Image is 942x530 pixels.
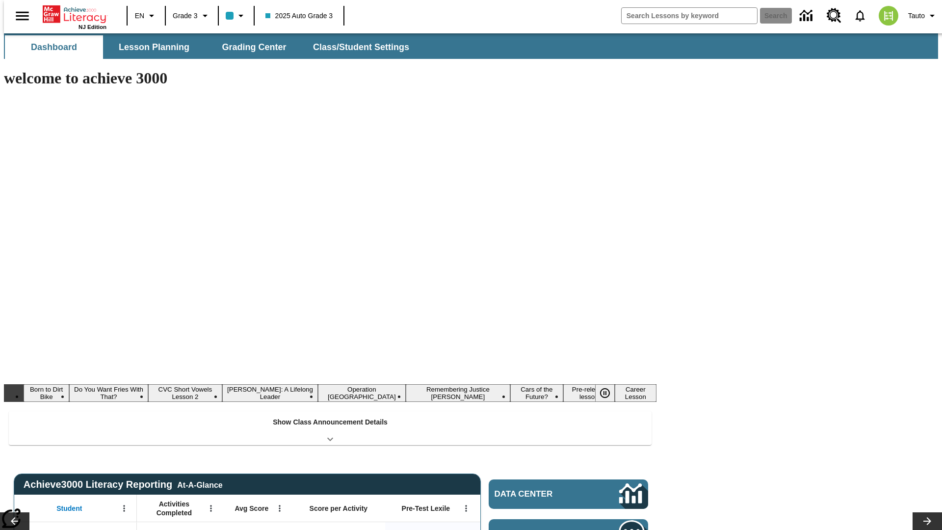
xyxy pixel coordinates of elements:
button: Dashboard [5,35,103,59]
input: search field [622,8,757,24]
img: avatar image [879,6,898,26]
a: Resource Center, Will open in new tab [821,2,847,29]
button: Grading Center [205,35,303,59]
span: Activities Completed [142,500,207,517]
span: Data Center [495,489,586,499]
a: Data Center [794,2,821,29]
div: SubNavbar [4,33,938,59]
span: Student [56,504,82,513]
button: Open Menu [117,501,131,516]
span: Avg Score [235,504,268,513]
button: Language: EN, Select a language [131,7,162,25]
button: Pause [595,384,615,402]
button: Lesson carousel, Next [913,512,942,530]
button: Class/Student Settings [305,35,417,59]
span: 2025 Auto Grade 3 [265,11,333,21]
button: Open side menu [8,1,37,30]
div: At-A-Glance [177,479,222,490]
button: Slide 3 CVC Short Vowels Lesson 2 [148,384,222,402]
span: Grade 3 [173,11,198,21]
button: Slide 9 Career Lesson [615,384,656,402]
h1: welcome to achieve 3000 [4,69,656,87]
div: Home [43,3,106,30]
a: Notifications [847,3,873,28]
button: Slide 7 Cars of the Future? [510,384,563,402]
span: Pre-Test Lexile [402,504,450,513]
span: Tauto [908,11,925,21]
button: Slide 4 Dianne Feinstein: A Lifelong Leader [222,384,318,402]
button: Class color is light blue. Change class color [222,7,251,25]
button: Lesson Planning [105,35,203,59]
div: Show Class Announcement Details [9,411,652,445]
button: Grade: Grade 3, Select a grade [169,7,215,25]
a: Home [43,4,106,24]
div: Pause [595,384,625,402]
button: Slide 2 Do You Want Fries With That? [69,384,148,402]
button: Slide 8 Pre-release lesson [563,384,615,402]
p: Show Class Announcement Details [273,417,388,427]
button: Select a new avatar [873,3,904,28]
a: Data Center [489,479,648,509]
span: Score per Activity [310,504,368,513]
button: Profile/Settings [904,7,942,25]
button: Slide 6 Remembering Justice O'Connor [406,384,510,402]
button: Open Menu [459,501,473,516]
button: Open Menu [204,501,218,516]
span: EN [135,11,144,21]
span: Achieve3000 Literacy Reporting [24,479,223,490]
button: Slide 5 Operation London Bridge [318,384,406,402]
button: Slide 1 Born to Dirt Bike [24,384,69,402]
button: Open Menu [272,501,287,516]
span: NJ Edition [78,24,106,30]
div: SubNavbar [4,35,418,59]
